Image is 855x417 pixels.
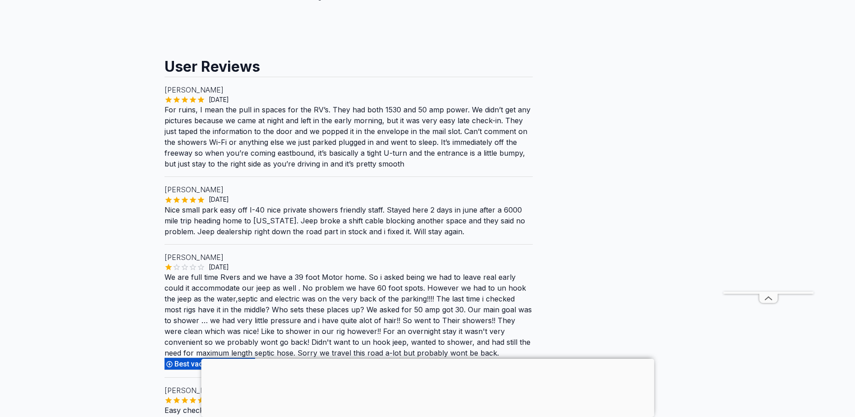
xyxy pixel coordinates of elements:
iframe: Advertisement [165,9,533,50]
p: [PERSON_NAME] [165,184,533,195]
p: Nice small park easy off I-40 nice private showers friendly staff. Stayed here 2 days in june aft... [165,204,533,237]
iframe: Advertisement [201,359,654,415]
span: [DATE] [205,195,233,204]
span: Best vacation packages [174,360,256,368]
div: Best vacation packages [165,357,255,370]
p: [PERSON_NAME] [165,252,533,263]
iframe: Advertisement [723,21,814,292]
p: We are full time Rvers and we have a 39 foot Motor home. So i asked being we had to leave real ea... [165,272,533,370]
h2: User Reviews [165,50,533,77]
span: [DATE] [205,95,233,104]
p: For ruins, I mean the pull in spaces for the RV’s. They had both 1530 and 50 amp power. We didn’t... [165,104,533,169]
span: [DATE] [205,263,233,272]
p: [PERSON_NAME] [165,84,533,95]
p: [PERSON_NAME] [165,385,533,396]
